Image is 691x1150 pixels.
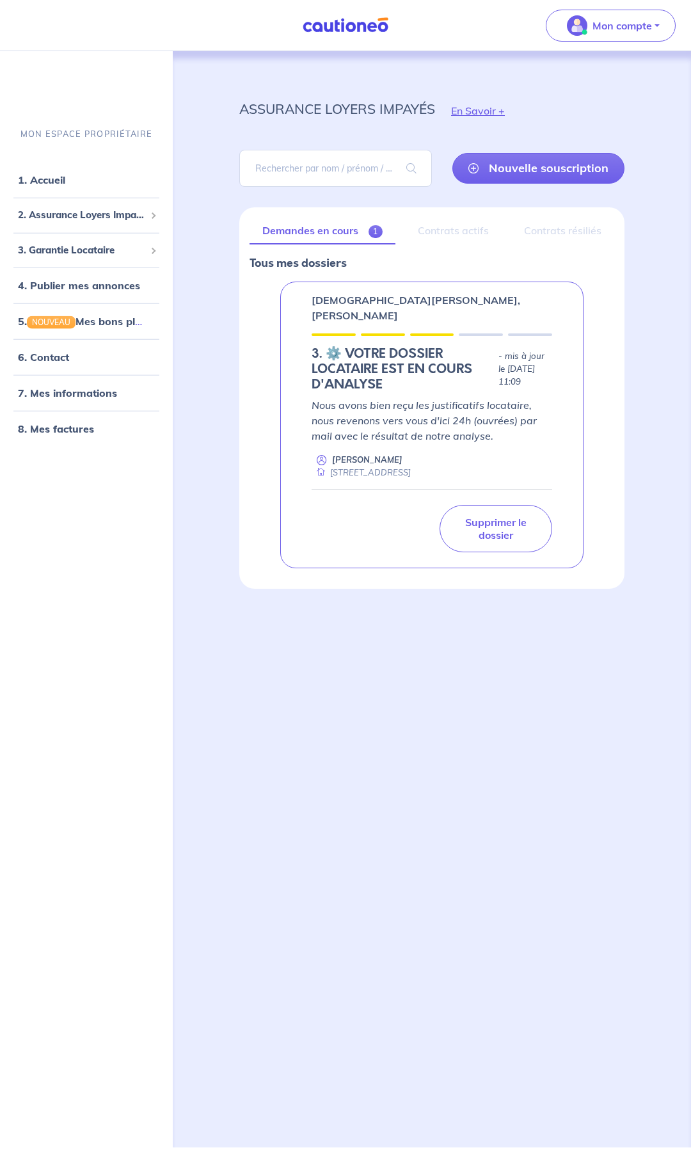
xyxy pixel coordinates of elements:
[332,454,402,466] p: [PERSON_NAME]
[18,387,117,399] a: 7. Mes informations
[391,150,432,186] span: search
[5,380,168,406] div: 7. Mes informations
[18,279,140,292] a: 4. Publier mes annonces
[250,218,395,244] a: Demandes en cours1
[435,92,521,129] button: En Savoir +
[18,243,145,257] span: 3. Garantie Locataire
[592,18,652,33] p: Mon compte
[239,150,432,187] input: Rechercher par nom / prénom / mail du locataire
[456,516,536,541] p: Supprimer le dossier
[440,505,552,552] a: Supprimer le dossier
[5,344,168,370] div: 6. Contact
[5,416,168,442] div: 8. Mes factures
[5,273,168,298] div: 4. Publier mes annonces
[250,255,614,271] p: Tous mes dossiers
[18,208,145,223] span: 2. Assurance Loyers Impayés
[567,15,587,36] img: illu_account_valid_menu.svg
[452,153,624,184] a: Nouvelle souscription
[239,97,435,120] p: assurance loyers impayés
[20,128,152,140] p: MON ESPACE PROPRIÉTAIRE
[312,346,493,392] h5: 3.︎ ⚙️ VOTRE DOSSIER LOCATAIRE EST EN COURS D'ANALYSE
[5,167,168,193] div: 1. Accueil
[546,10,676,42] button: illu_account_valid_menu.svgMon compte
[5,237,168,262] div: 3. Garantie Locataire
[312,292,552,323] p: [DEMOGRAPHIC_DATA][PERSON_NAME], [PERSON_NAME]
[498,350,553,388] p: - mis à jour le [DATE] 11:09
[369,225,383,238] span: 1
[298,17,393,33] img: Cautioneo
[5,203,168,228] div: 2. Assurance Loyers Impayés
[312,346,552,392] div: state: DOCUMENTS-TO-EVALUATE, Context: NEW,CHOOSE-CERTIFICATE,RELATIONSHIP,LESSOR-DOCUMENTS
[18,173,65,186] a: 1. Accueil
[18,351,69,363] a: 6. Contact
[312,397,552,443] p: Nous avons bien reçu les justificatifs locataire, nous revenons vers vous d'ici 24h (ouvrées) par...
[312,467,411,479] div: [STREET_ADDRESS]
[5,308,168,334] div: 5.NOUVEAUMes bons plans
[18,422,94,435] a: 8. Mes factures
[18,315,153,328] a: 5.NOUVEAUMes bons plans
